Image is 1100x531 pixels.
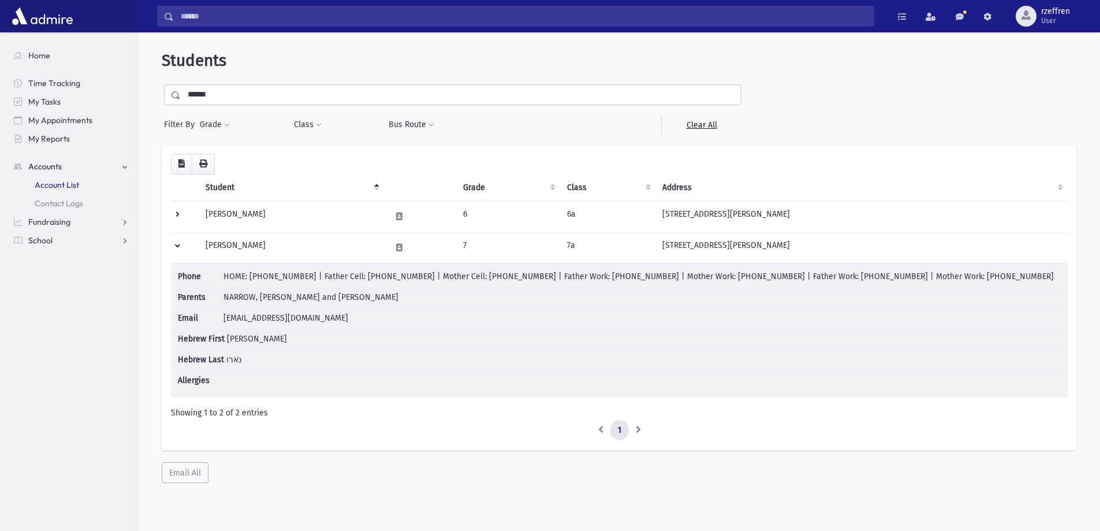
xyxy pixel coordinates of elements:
span: Account List [35,180,79,190]
td: 7a [560,232,655,263]
button: Print [192,154,215,174]
td: [STREET_ADDRESS][PERSON_NAME] [655,232,1068,263]
td: [STREET_ADDRESS][PERSON_NAME] [655,200,1068,232]
a: Account List [5,176,138,194]
span: Accounts [28,161,62,172]
span: rzeffren [1041,7,1070,16]
td: [PERSON_NAME] [199,232,384,263]
span: Email [178,312,221,324]
img: AdmirePro [9,5,76,28]
td: [PERSON_NAME] [199,200,384,232]
a: Accounts [5,157,138,176]
th: Class: activate to sort column ascending [560,174,655,201]
input: Search [174,6,874,27]
span: Hebrew Last [178,354,224,366]
th: Student: activate to sort column descending [199,174,384,201]
button: Email All [162,462,208,483]
button: CSV [171,154,192,174]
a: My Tasks [5,92,138,111]
span: Allergies [178,374,221,387]
button: Grade [199,114,230,135]
button: Class [293,114,322,135]
td: 7 [456,232,560,263]
a: My Appointments [5,111,138,129]
span: School [28,235,53,246]
span: Contact Logs [35,198,83,209]
span: Home [28,50,50,61]
a: Clear All [661,114,741,135]
span: My Appointments [28,115,92,125]
span: Fundraising [28,217,70,227]
div: Showing 1 to 2 of 2 entries [171,407,1068,419]
span: HOME: [PHONE_NUMBER] | Father Cell: [PHONE_NUMBER] | Mother Cell: [PHONE_NUMBER] | Father Work: [... [223,272,1054,281]
a: 1 [610,420,629,441]
a: Home [5,46,138,65]
span: My Tasks [28,96,61,107]
span: Time Tracking [28,78,80,88]
span: User [1041,16,1070,25]
a: Time Tracking [5,74,138,92]
td: 6a [560,200,655,232]
th: Grade: activate to sort column ascending [456,174,560,201]
span: NARROW, [PERSON_NAME] and [PERSON_NAME] [223,292,398,302]
button: Bus Route [388,114,435,135]
span: Hebrew First [178,333,225,345]
span: [EMAIL_ADDRESS][DOMAIN_NAME] [223,313,348,323]
span: Students [162,51,226,70]
a: Contact Logs [5,194,138,213]
span: Parents [178,291,221,303]
a: Fundraising [5,213,138,231]
span: [PERSON_NAME] [227,334,287,344]
span: My Reports [28,133,70,144]
a: My Reports [5,129,138,148]
a: School [5,231,138,250]
span: נארו [226,355,242,365]
span: Filter By [164,118,199,131]
th: Address: activate to sort column ascending [655,174,1068,201]
span: Phone [178,270,221,283]
td: 6 [456,200,560,232]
